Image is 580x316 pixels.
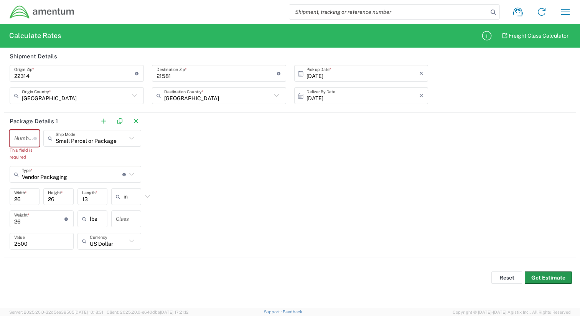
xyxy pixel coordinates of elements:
span: Server: 2025.20.0-32d5ea39505 [9,310,103,314]
h2: Shipment Details [10,53,57,60]
a: Support [264,309,283,314]
span: Freight Class Calculator [509,32,568,40]
input: Shipment, tracking or reference number [289,5,488,19]
button: Get Estimate [525,271,572,284]
span: Copyright © [DATE]-[DATE] Agistix Inc., All Rights Reserved [453,309,571,316]
div: This field is required [10,147,40,160]
h2: Calculate Rates [9,31,61,40]
span: [DATE] 17:21:12 [160,310,189,314]
i: × [419,67,423,79]
img: dyncorp [9,5,75,19]
span: [DATE] 10:18:31 [74,310,103,314]
span: Client: 2025.20.0-e640dba [107,310,189,314]
h2: Package Details 1 [10,117,58,125]
a: Freight Class Calculator [496,30,575,41]
i: × [419,89,423,102]
a: Feedback [283,309,302,314]
button: Reset [491,271,522,284]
